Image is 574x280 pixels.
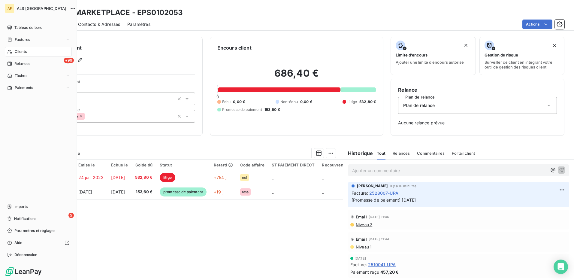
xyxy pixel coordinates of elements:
[14,252,38,257] span: Déconnexion
[355,222,372,227] span: Niveau 2
[127,21,150,27] span: Paramètres
[242,176,247,179] span: noj
[15,37,30,42] span: Factures
[68,213,74,218] span: 5
[350,261,367,268] span: Facture :
[554,260,568,274] div: Open Intercom Messenger
[350,269,379,275] span: Paiement reçu
[369,215,389,219] span: [DATE] 11:46
[135,189,153,195] span: 153,60 €
[396,53,427,57] span: Limite d’encours
[357,183,388,189] span: [PERSON_NAME]
[214,175,226,180] span: +754 j
[398,120,557,126] span: Aucune relance prévue
[322,175,324,180] span: _
[355,245,371,249] span: Niveau 1
[78,163,104,167] div: Émise le
[160,187,207,196] span: promesse de paiement
[322,163,367,167] div: Recouvrement Déclaré
[452,151,475,156] span: Portail client
[214,189,223,194] span: +19 j
[393,151,410,156] span: Relances
[359,99,376,105] span: 532,80 €
[377,151,386,156] span: Tout
[48,79,195,88] span: Propriétés Client
[14,25,42,30] span: Tableau de bord
[222,107,262,112] span: Promesse de paiement
[111,175,125,180] span: [DATE]
[369,190,398,196] span: 2528007-UPA
[216,94,219,99] span: 0
[485,53,518,57] span: Gestion du risque
[222,99,231,105] span: Échu
[14,240,23,245] span: Aide
[78,175,104,180] span: 24 juil. 2023
[15,73,27,78] span: Tâches
[264,107,280,112] span: 153,60 €
[5,238,72,248] a: Aide
[343,150,373,157] h6: Historique
[417,151,445,156] span: Commentaires
[111,163,128,167] div: Échue le
[403,102,435,108] span: Plan de relance
[15,49,27,54] span: Clients
[214,163,233,167] div: Retard
[15,85,33,90] span: Paiements
[5,267,42,276] img: Logo LeanPay
[135,175,153,181] span: 532,80 €
[14,61,30,66] span: Relances
[479,37,564,75] button: Gestion du risqueSurveiller ce client en intégrant votre outil de gestion des risques client.
[217,44,252,51] h6: Encours client
[522,20,552,29] button: Actions
[368,261,396,268] span: 2510041-UPA
[272,163,315,167] div: ST PAIEMENT DIRECT
[14,216,36,221] span: Notifications
[272,189,273,194] span: _
[14,204,28,209] span: Imports
[17,6,66,11] span: ALS [GEOGRAPHIC_DATA]
[240,163,264,167] div: Code affaire
[233,99,245,105] span: 0,00 €
[111,189,125,194] span: [DATE]
[160,163,207,167] div: Statut
[160,173,175,182] span: litige
[78,21,120,27] span: Contacts & Adresses
[380,269,399,275] span: 457,20 €
[396,60,464,65] span: Ajouter une limite d’encours autorisé
[272,175,273,180] span: _
[135,163,153,167] div: Solde dû
[391,37,476,75] button: Limite d’encoursAjouter une limite d’encours autorisé
[347,99,357,105] span: Litige
[355,257,366,260] span: [DATE]
[398,86,557,93] h6: Relance
[14,228,55,233] span: Paramètres et réglages
[485,60,559,69] span: Surveiller ce client en intégrant votre outil de gestion des risques client.
[356,237,367,242] span: Email
[280,99,298,105] span: Non-échu
[352,190,368,196] span: Facture :
[85,114,89,119] input: Ajouter une valeur
[390,184,417,188] span: il y a 10 minutes
[322,189,324,194] span: _
[369,237,389,241] span: [DATE] 11:44
[352,197,416,202] span: [Promesse de paiement] [DATE]
[217,67,376,85] h2: 686,40 €
[78,189,92,194] span: [DATE]
[5,4,14,13] div: AF
[356,215,367,219] span: Email
[242,190,249,194] span: resa
[36,44,195,51] h6: Informations client
[64,58,74,63] span: +99
[53,7,183,18] h3: EPSA MARKETPLACE - EPS0102053
[300,99,312,105] span: 0,00 €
